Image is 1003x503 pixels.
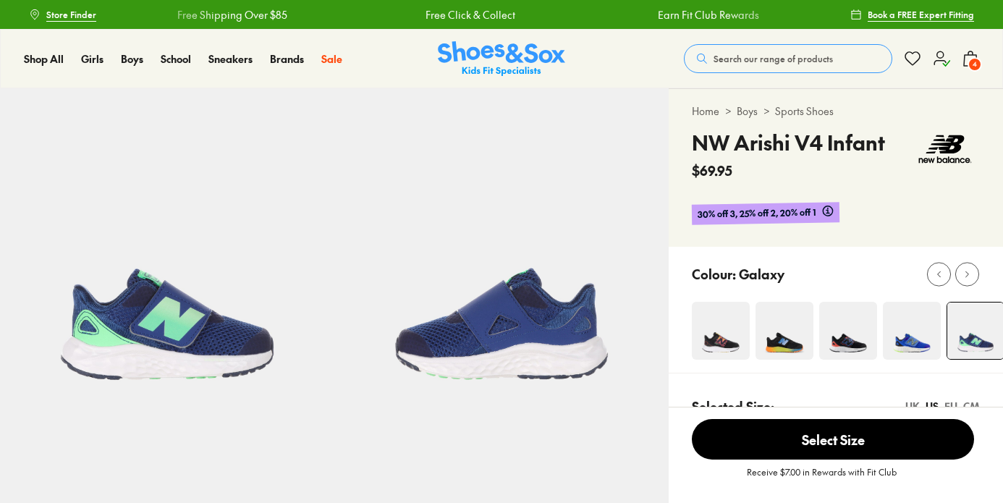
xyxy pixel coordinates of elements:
p: Colour: [692,264,736,284]
img: 4-527580_1 [819,302,877,360]
img: 5-551735_1 [334,88,669,423]
a: Boys [121,51,143,67]
img: SNS_Logo_Responsive.svg [438,41,565,77]
div: EU [944,399,957,414]
span: 4 [968,57,982,72]
a: School [161,51,191,67]
img: 4-474003_1 [883,302,941,360]
span: Store Finder [46,8,96,21]
a: Sale [321,51,342,67]
a: Free Shipping Over $85 [136,7,246,22]
div: US [926,399,939,414]
span: Sneakers [208,51,253,66]
a: Free Click & Collect [384,7,473,22]
span: Book a FREE Expert Fitting [868,8,974,21]
div: > > [692,103,980,119]
img: 4-498937_1 [756,302,813,360]
a: Boys [737,103,758,119]
a: Shop All [24,51,64,67]
p: Selected Size: [692,397,774,416]
span: $69.95 [692,161,732,180]
div: CM [963,399,980,414]
span: School [161,51,191,66]
button: Select Size [692,419,974,460]
button: 4 [962,43,979,75]
button: Search our range of products [684,44,892,73]
a: Book a FREE Expert Fitting [850,1,974,28]
a: Girls [81,51,103,67]
span: Boys [121,51,143,66]
a: Sports Shoes [775,103,834,119]
span: Search our range of products [714,52,833,65]
div: UK [905,399,920,414]
a: Sneakers [208,51,253,67]
h4: NW Arishi V4 Infant [692,127,885,158]
img: Vendor logo [910,127,980,171]
a: Shoes & Sox [438,41,565,77]
p: Receive $7.00 in Rewards with Fit Club [747,465,897,491]
p: Galaxy [739,264,784,284]
a: Home [692,103,719,119]
span: 30% off 3, 25% off 2, 20% off 1 [698,205,816,221]
span: Girls [81,51,103,66]
a: Store Finder [29,1,96,28]
span: Shop All [24,51,64,66]
a: Earn Fit Club Rewards [616,7,717,22]
span: Sale [321,51,342,66]
img: 4-551729_1 [692,302,750,360]
span: Brands [270,51,304,66]
a: Brands [270,51,304,67]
